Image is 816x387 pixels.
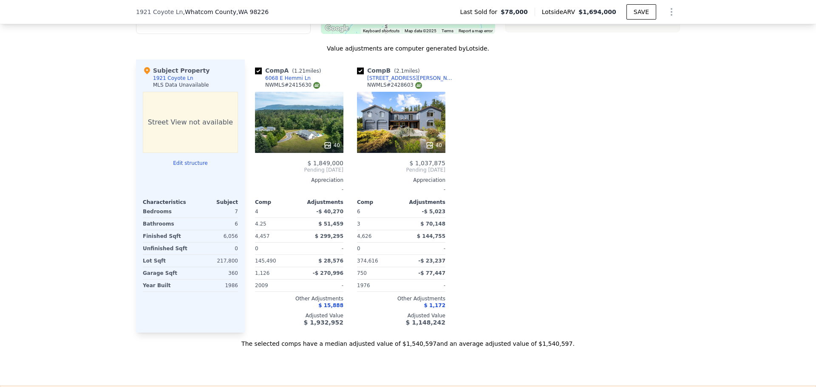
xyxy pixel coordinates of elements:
span: Map data ©2025 [405,28,436,33]
button: Keyboard shortcuts [363,28,399,34]
div: Unfinished Sqft [143,243,189,254]
div: Comp [255,199,299,206]
div: The selected comps have a median adjusted value of $1,540,597 and an average adjusted value of $1... [136,333,680,348]
div: Other Adjustments [255,295,343,302]
span: 0 [255,246,258,251]
span: -$ 23,237 [418,258,445,264]
div: 1976 [357,280,399,291]
div: - [301,243,343,254]
span: , Whatcom County [183,8,269,16]
div: Subject [190,199,238,206]
a: Report a map error [459,28,493,33]
div: - [357,184,445,195]
span: 2.1 [396,68,404,74]
text: Unselected Comp [626,19,663,24]
div: Adjusted Value [255,312,343,319]
span: $1,694,000 [578,8,616,15]
div: Lot Sqft [143,255,189,267]
span: $ 1,172 [424,302,445,308]
div: 0 [192,243,238,254]
div: 40 [323,141,340,150]
span: -$ 77,447 [418,270,445,276]
div: Year Built [143,280,189,291]
img: NWMLS Logo [313,82,320,89]
div: Street View not available [143,92,238,153]
span: $ 1,148,242 [406,319,445,326]
text: 98226 [544,19,557,24]
a: Open this area in Google Maps (opens a new window) [323,23,351,34]
span: -$ 5,023 [422,209,445,215]
div: Bathrooms [143,218,189,230]
button: Show Options [663,3,680,20]
div: Adjustments [401,199,445,206]
div: - [403,280,445,291]
span: $ 15,888 [318,302,343,308]
div: 360 [192,267,238,279]
span: $ 1,849,000 [307,160,343,167]
span: 1921 Coyote Ln [136,8,183,16]
span: $ 28,576 [318,258,343,264]
div: Comp [357,199,401,206]
img: NWMLS Logo [415,82,422,89]
div: [STREET_ADDRESS][PERSON_NAME] [367,75,456,82]
span: ( miles) [289,68,324,74]
span: $ 1,037,875 [409,160,445,167]
div: Characteristics [143,199,190,206]
span: 1.21 [294,68,306,74]
button: Edit structure [143,160,238,167]
span: $ 1,932,952 [304,319,343,326]
span: 0 [357,246,360,251]
div: 1921 Coyote Ln [153,75,193,82]
span: 6 [357,209,360,215]
span: -$ 40,270 [316,209,343,215]
span: Pending [DATE] [357,167,445,173]
div: 40 [425,141,442,150]
div: 6068 E Hemmi Ln [265,75,311,82]
span: $ 144,755 [417,233,445,239]
span: $ 70,148 [420,221,445,227]
span: 145,490 [255,258,276,264]
div: 217,800 [192,255,238,267]
div: - [403,243,445,254]
div: 6,056 [192,230,238,242]
span: Pending [DATE] [255,167,343,173]
div: MLS Data Unavailable [153,82,209,88]
div: NWMLS # 2428603 [367,82,422,89]
a: [STREET_ADDRESS][PERSON_NAME] [357,75,456,82]
button: SAVE [626,4,656,20]
div: Subject Property [143,66,210,75]
div: NWMLS # 2415630 [265,82,320,89]
span: 750 [357,270,367,276]
a: Terms (opens in new tab) [442,28,453,33]
div: 3 [357,218,399,230]
div: Bedrooms [143,206,189,218]
img: Google [323,23,351,34]
div: 2009 [255,280,297,291]
span: , WA 98226 [236,8,269,15]
span: 4,626 [357,233,371,239]
span: $ 51,459 [318,221,343,227]
span: Lotside ARV [542,8,578,16]
span: $ 299,295 [315,233,343,239]
div: 6 [192,218,238,230]
div: - [255,184,343,195]
span: -$ 270,996 [313,270,343,276]
a: 6068 E Hemmi Ln [255,75,311,82]
span: 1,126 [255,270,269,276]
div: Value adjustments are computer generated by Lotside . [136,44,680,53]
div: 7 [192,206,238,218]
div: Finished Sqft [143,230,189,242]
div: 4.25 [255,218,297,230]
div: Other Adjustments [357,295,445,302]
span: $78,000 [501,8,528,16]
div: Appreciation [255,177,343,184]
div: Comp A [255,66,324,75]
text: Selected Comp [576,19,608,24]
div: 1986 [192,280,238,291]
div: Adjustments [299,199,343,206]
span: ( miles) [391,68,423,74]
div: Garage Sqft [143,267,189,279]
div: Comp B [357,66,423,75]
span: 374,616 [357,258,378,264]
div: - [301,280,343,291]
